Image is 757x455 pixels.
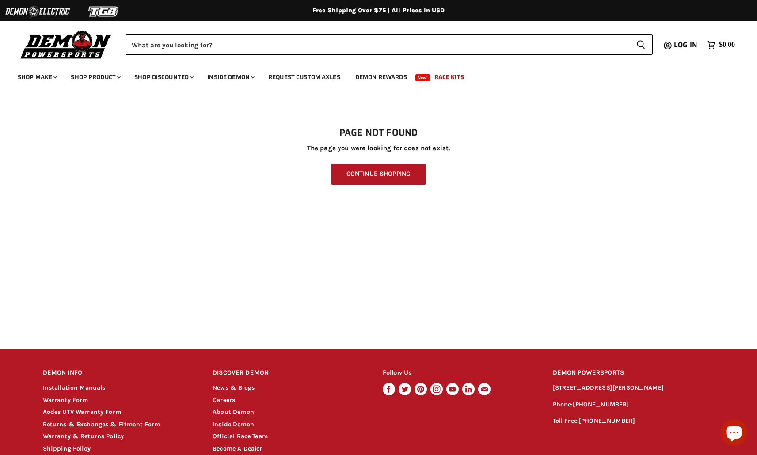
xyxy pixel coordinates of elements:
[126,34,629,55] input: Search
[4,3,71,20] img: Demon Electric Logo 2
[201,68,260,86] a: Inside Demon
[126,34,653,55] form: Product
[703,38,739,51] a: $0.00
[128,68,199,86] a: Shop Discounted
[213,384,255,391] a: News & Blogs
[43,144,715,152] p: The page you were looking for does not exist.
[213,408,254,416] a: About Demon
[213,445,262,452] a: Become A Dealer
[331,164,426,185] a: Continue Shopping
[553,416,715,426] p: Toll Free:
[43,432,124,440] a: Warranty & Returns Policy
[213,432,268,440] a: Official Race Team
[64,68,126,86] a: Shop Product
[579,417,635,425] a: [PHONE_NUMBER]
[719,41,735,49] span: $0.00
[349,68,414,86] a: Demon Rewards
[553,400,715,410] p: Phone:
[553,363,715,383] h2: DEMON POWERSPORTS
[43,396,88,404] a: Warranty Form
[573,401,629,408] a: [PHONE_NUMBER]
[11,64,733,86] ul: Main menu
[415,74,430,81] span: New!
[262,68,347,86] a: Request Custom Axles
[43,408,121,416] a: Aodes UTV Warranty Form
[25,7,732,15] div: Free Shipping Over $75 | All Prices In USD
[674,39,697,50] span: Log in
[213,363,366,383] h2: DISCOVER DEMON
[553,383,715,393] p: [STREET_ADDRESS][PERSON_NAME]
[213,396,235,404] a: Careers
[43,421,160,428] a: Returns & Exchanges & Fitment Form
[670,41,703,49] a: Log in
[43,445,91,452] a: Shipping Policy
[43,128,715,138] h1: Page not found
[43,363,196,383] h2: DEMON INFO
[383,363,536,383] h2: Follow Us
[71,3,137,20] img: TGB Logo 2
[11,68,62,86] a: Shop Make
[213,421,254,428] a: Inside Demon
[18,29,114,60] img: Demon Powersports
[629,34,653,55] button: Search
[43,384,106,391] a: Installation Manuals
[428,68,471,86] a: Race Kits
[718,419,750,448] inbox-online-store-chat: Shopify online store chat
